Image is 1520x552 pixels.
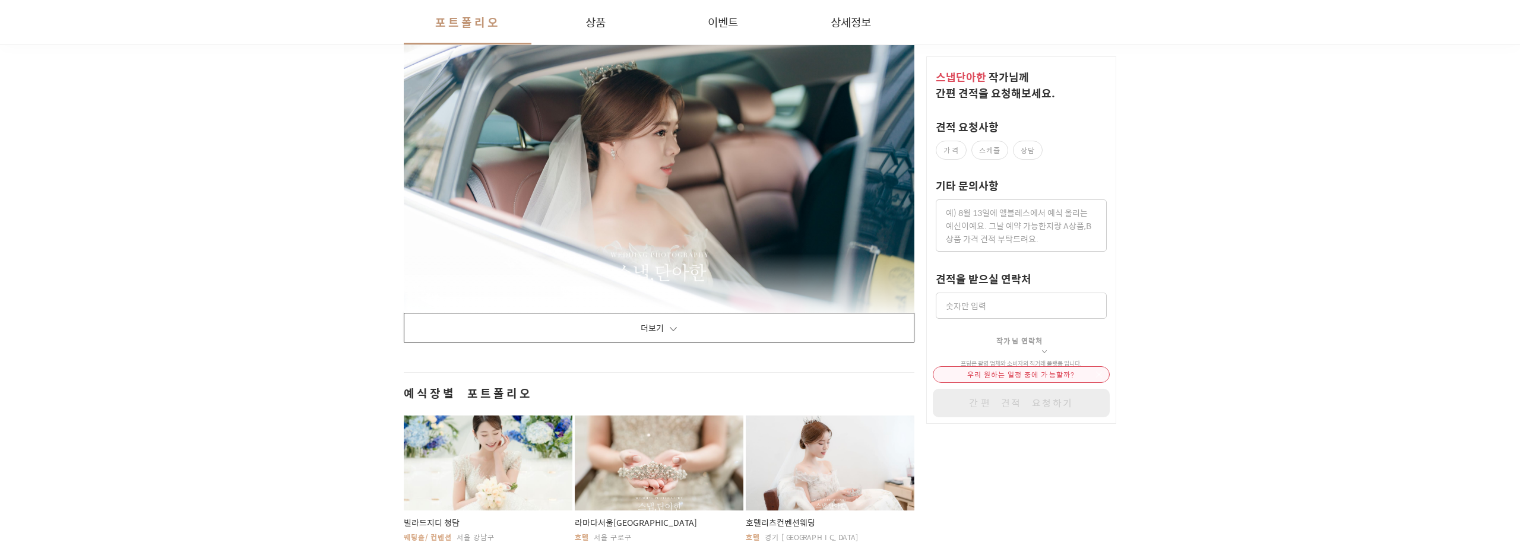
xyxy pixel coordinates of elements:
span: 대화 [109,395,123,404]
button: 작가님 연락처 [996,319,1047,356]
span: 홈 [37,394,45,404]
a: 대화 [78,376,153,406]
label: 견적을 받으실 연락처 [936,271,1031,287]
span: 빌라드지디 청담 [404,516,572,528]
span: 작가 님께 간편 견적을 요청해보세요. [936,69,1055,101]
span: 웨딩홀/컨벤션 [404,532,452,543]
span: 라마다서울[GEOGRAPHIC_DATA] [575,516,743,528]
button: 더보기 [404,313,914,342]
span: 경기 [GEOGRAPHIC_DATA] [765,532,861,543]
span: 호텔 [746,532,760,543]
div: 우리 원하는 일정 중에 가능할까? [933,366,1110,383]
label: 기타 문의사항 [936,177,999,193]
span: 스냅단아한 [936,69,986,85]
button: 호텔리츠컨벤션웨딩호텔경기 [GEOGRAPHIC_DATA] [746,415,914,543]
a: 설정 [153,376,228,406]
span: 서울 강남구 [457,532,495,543]
button: 라마다서울[GEOGRAPHIC_DATA]호텔서울 구로구 [575,415,743,543]
input: 숫자만 입력 [936,293,1107,319]
button: 간편 견적 요청하기 [933,389,1110,417]
label: 견적 요청사항 [936,119,999,135]
label: 가격 [936,141,967,160]
span: 예식장별 포트폴리오 [404,385,914,401]
span: 호텔리츠컨벤션웨딩 [746,516,914,528]
a: 홈 [4,376,78,406]
span: 설정 [183,394,198,404]
span: 서울 구로구 [594,532,632,543]
label: 상담 [1013,141,1043,160]
button: 빌라드지디 청담웨딩홀/컨벤션서울 강남구 [404,415,572,543]
label: 스케줄 [971,141,1008,160]
span: 작가님 연락처 [996,335,1043,346]
span: 호텔 [575,532,589,543]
